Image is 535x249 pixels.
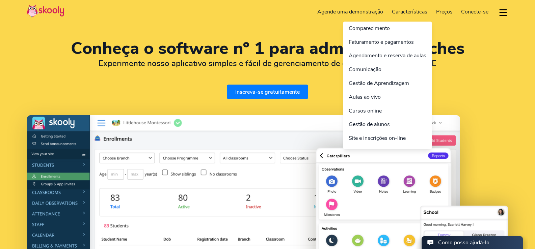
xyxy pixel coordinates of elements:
[457,6,493,17] a: Conecte-se
[436,8,453,15] span: Preços
[27,4,64,18] img: Skooly
[313,6,388,17] a: Agende uma demonstração
[343,22,432,35] a: Comparecimento
[461,8,488,15] span: Conecte-se
[432,6,457,17] a: Preços
[27,40,508,57] h1: Conheça o software nº 1 para administrar creches
[27,58,508,68] h2: Experimente nosso aplicativo simples e fácil de gerenciamento de creche GRATUITAMENTE
[343,49,432,63] a: Agendamento e reserva de aulas
[343,76,432,90] a: Gestão de Aprendizagem
[387,6,432,17] a: Características
[343,90,432,104] a: Aulas ao vivo
[498,5,508,20] button: dropdown menu
[343,35,432,49] a: Faturamento e pagamentos
[343,118,432,131] a: Gestão de alunos
[343,131,432,145] a: Site e inscrições on-line
[343,63,432,76] a: Comunicação
[343,104,432,118] a: Cursos online
[227,85,308,99] a: Inscreva-se gratuitamente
